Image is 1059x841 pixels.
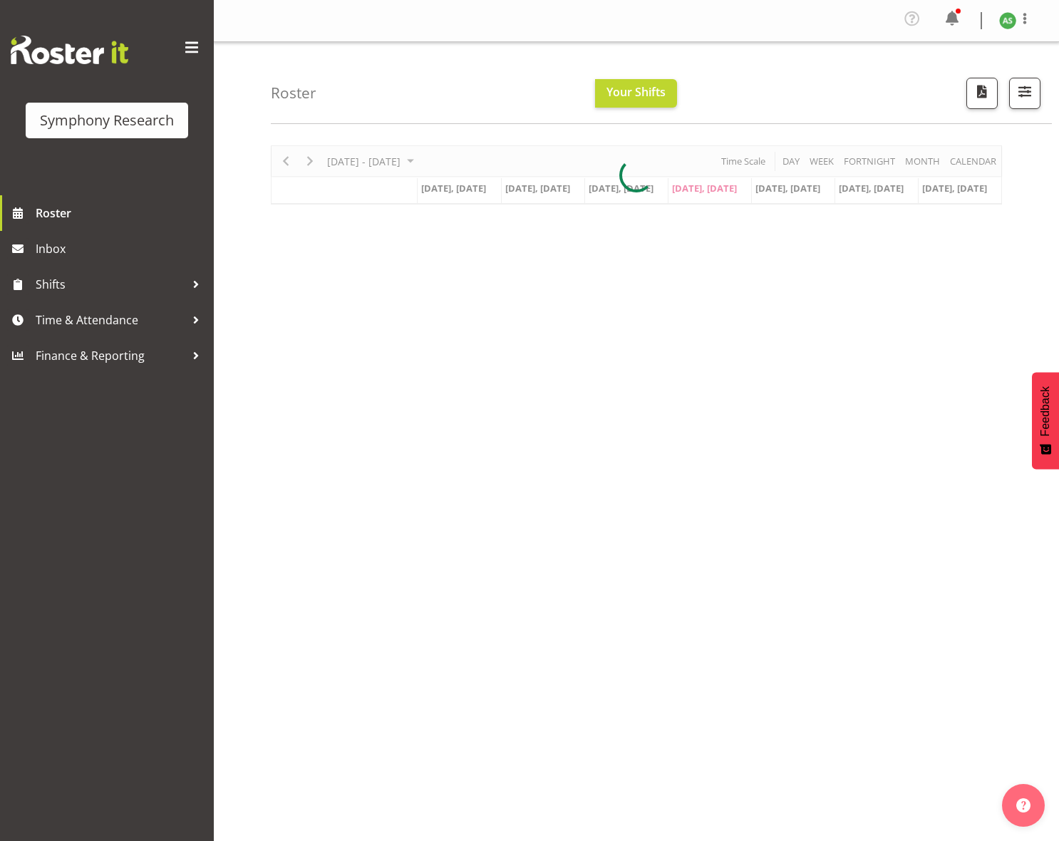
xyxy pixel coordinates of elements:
[1009,78,1040,109] button: Filter Shifts
[36,202,207,224] span: Roster
[36,238,207,259] span: Inbox
[595,79,677,108] button: Your Shifts
[40,110,174,131] div: Symphony Research
[1016,798,1030,812] img: help-xxl-2.png
[11,36,128,64] img: Rosterit website logo
[999,12,1016,29] img: ange-steiger11422.jpg
[36,309,185,331] span: Time & Attendance
[966,78,998,109] button: Download a PDF of the roster according to the set date range.
[271,85,316,101] h4: Roster
[1032,372,1059,469] button: Feedback - Show survey
[36,274,185,295] span: Shifts
[36,345,185,366] span: Finance & Reporting
[606,84,666,100] span: Your Shifts
[1039,386,1052,436] span: Feedback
